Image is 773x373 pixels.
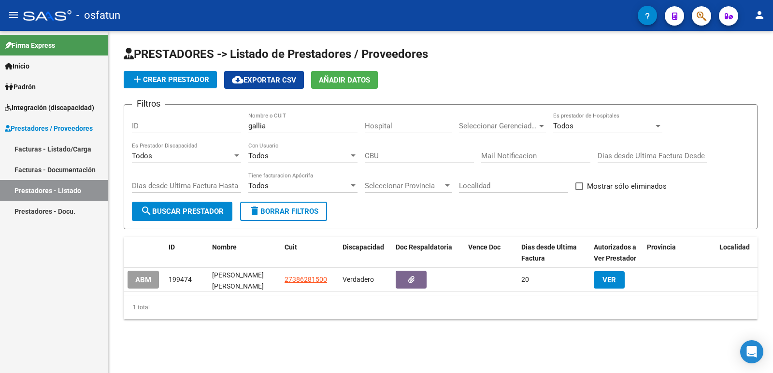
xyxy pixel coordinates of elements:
[141,207,224,216] span: Buscar Prestador
[311,71,378,89] button: Añadir Datos
[132,202,232,221] button: Buscar Prestador
[281,237,339,269] datatable-header-cell: Cuit
[124,71,217,88] button: Crear Prestador
[128,271,159,289] button: ABM
[5,40,55,51] span: Firma Express
[5,123,93,134] span: Prestadores / Proveedores
[319,76,370,84] span: Añadir Datos
[343,276,374,283] span: Verdadero
[5,102,94,113] span: Integración (discapacidad)
[396,243,452,251] span: Doc Respaldatoria
[343,243,384,251] span: Discapacidad
[132,152,152,160] span: Todos
[339,237,392,269] datatable-header-cell: Discapacidad
[594,243,636,262] span: Autorizados a Ver Prestador
[590,237,643,269] datatable-header-cell: Autorizados a Ver Prestador
[76,5,120,26] span: - osfatun
[602,276,616,284] span: VER
[468,243,501,251] span: Vence Doc
[212,243,237,251] span: Nombre
[248,152,269,160] span: Todos
[517,237,590,269] datatable-header-cell: Dias desde Ultima Factura
[169,243,175,251] span: ID
[647,243,676,251] span: Provincia
[5,61,29,71] span: Inicio
[553,122,573,130] span: Todos
[8,9,19,21] mat-icon: menu
[459,122,537,130] span: Seleccionar Gerenciador
[224,71,304,89] button: Exportar CSV
[135,276,151,284] span: ABM
[212,270,277,290] div: [PERSON_NAME] [PERSON_NAME]
[285,243,297,251] span: Cuit
[141,205,152,217] mat-icon: search
[285,276,327,283] span: 27386281500
[594,271,625,289] button: VER
[521,243,577,262] span: Dias desde Ultima Factura
[124,295,758,319] div: 1 total
[754,9,765,21] mat-icon: person
[249,205,260,217] mat-icon: delete
[740,340,763,363] div: Open Intercom Messenger
[365,181,443,190] span: Seleccionar Provincia
[521,276,529,283] span: 20
[249,207,318,216] span: Borrar Filtros
[248,181,269,190] span: Todos
[643,237,716,269] datatable-header-cell: Provincia
[165,237,208,269] datatable-header-cell: ID
[124,47,428,61] span: PRESTADORES -> Listado de Prestadores / Proveedores
[719,243,750,251] span: Localidad
[232,74,243,85] mat-icon: cloud_download
[131,75,209,84] span: Crear Prestador
[5,82,36,92] span: Padrón
[240,202,327,221] button: Borrar Filtros
[132,97,165,111] h3: Filtros
[392,237,464,269] datatable-header-cell: Doc Respaldatoria
[464,237,517,269] datatable-header-cell: Vence Doc
[131,73,143,85] mat-icon: add
[587,180,667,192] span: Mostrar sólo eliminados
[232,76,296,84] span: Exportar CSV
[208,237,281,269] datatable-header-cell: Nombre
[169,276,192,283] span: 199474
